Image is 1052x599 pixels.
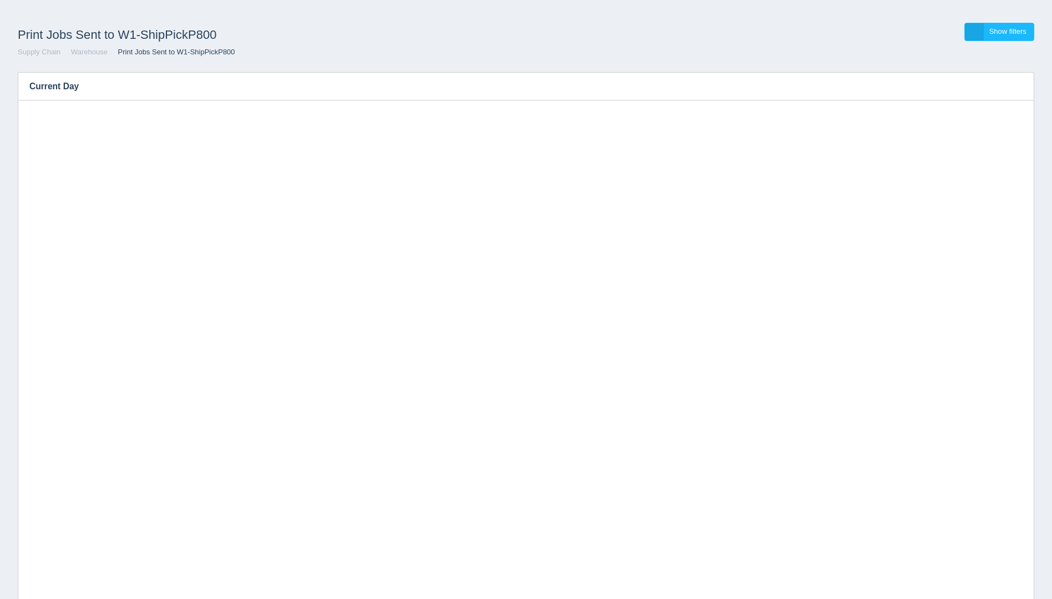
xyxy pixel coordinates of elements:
a: Show filters [964,23,1034,41]
h3: Current Day [18,73,1000,100]
li: Print Jobs Sent to W1-ShipPickP800 [110,47,235,58]
h1: Print Jobs Sent to W1-ShipPickP800 [18,23,526,47]
a: Warehouse [71,48,108,56]
a: Supply Chain [18,48,60,56]
span: Show filters [989,27,1026,35]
